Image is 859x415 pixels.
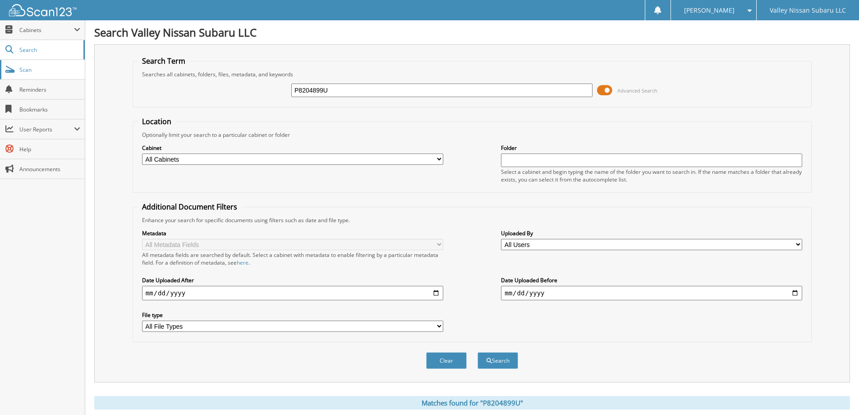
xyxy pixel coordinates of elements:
[142,276,443,284] label: Date Uploaded After
[684,8,735,13] span: [PERSON_NAME]
[19,126,74,133] span: User Reports
[501,168,802,183] div: Select a cabinet and begin typing the name of the folder you want to search in. If the name match...
[138,56,190,66] legend: Search Term
[770,8,846,13] span: Valley Nissan Subaru LLC
[19,145,80,153] span: Help
[478,352,518,369] button: Search
[138,117,176,126] legend: Location
[138,70,807,78] div: Searches all cabinets, folders, files, metadata, and keywords
[814,372,859,415] iframe: Chat Widget
[94,396,850,410] div: Matches found for "P8204899U"
[138,131,807,139] div: Optionally limit your search to a particular cabinet or folder
[138,202,242,212] legend: Additional Document Filters
[426,352,467,369] button: Clear
[19,26,74,34] span: Cabinets
[501,286,802,300] input: end
[501,144,802,152] label: Folder
[19,66,80,74] span: Scan
[142,229,443,237] label: Metadata
[19,86,80,93] span: Reminders
[501,276,802,284] label: Date Uploaded Before
[142,144,443,152] label: Cabinet
[617,87,657,94] span: Advanced Search
[501,229,802,237] label: Uploaded By
[138,216,807,224] div: Enhance your search for specific documents using filters such as date and file type.
[19,46,79,54] span: Search
[142,286,443,300] input: start
[142,311,443,319] label: File type
[237,259,248,266] a: here
[142,251,443,266] div: All metadata fields are searched by default. Select a cabinet with metadata to enable filtering b...
[9,4,77,16] img: scan123-logo-white.svg
[94,25,850,40] h1: Search Valley Nissan Subaru LLC
[19,165,80,173] span: Announcements
[19,106,80,113] span: Bookmarks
